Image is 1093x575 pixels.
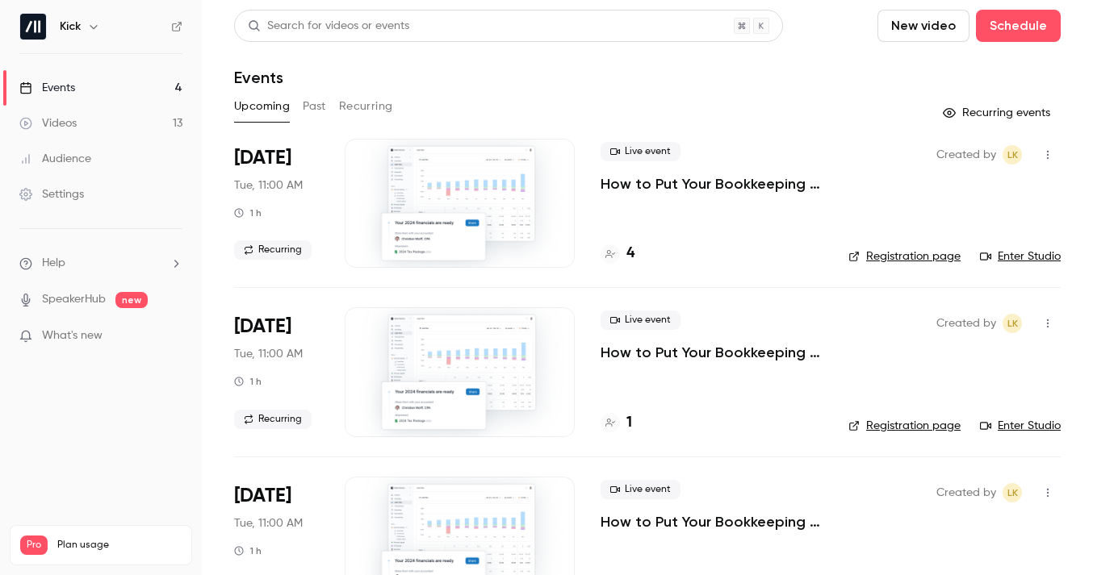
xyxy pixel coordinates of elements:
div: 1 h [234,375,262,388]
span: Pro [20,535,48,555]
div: 1 h [234,544,262,557]
span: new [115,292,148,308]
div: Oct 14 Tue, 11:00 AM (America/Los Angeles) [234,139,319,268]
span: Logan Kieller [1003,483,1022,502]
span: Recurring [234,240,312,260]
span: Logan Kieller [1003,145,1022,165]
button: Schedule [976,10,1061,42]
button: New video [877,10,969,42]
h6: Kick [60,19,81,35]
span: Tue, 11:00 AM [234,177,303,194]
h1: Events [234,68,283,87]
span: LK [1007,145,1018,165]
div: Oct 21 Tue, 11:00 AM (America/Los Angeles) [234,307,319,436]
span: Live event [601,480,681,499]
span: Plan usage [57,539,182,552]
a: How to Put Your Bookkeeping on Autopilot - Kick Product Walkthrough [601,512,823,531]
div: 1 h [234,206,262,219]
span: [DATE] [234,145,291,171]
span: What's new [42,327,103,344]
span: Tue, 11:00 AM [234,346,303,362]
a: Registration page [848,418,961,434]
a: Registration page [848,248,961,265]
h4: 4 [626,243,634,265]
a: How to Put Your Bookkeeping on Autopilot - Kick Product Walkthrough [601,343,823,362]
span: LK [1007,483,1018,502]
div: Settings [19,186,84,202]
a: 4 [601,243,634,265]
span: Live event [601,142,681,161]
li: help-dropdown-opener [19,255,182,272]
span: Created by [936,314,996,333]
span: Logan Kieller [1003,314,1022,333]
span: LK [1007,314,1018,333]
button: Upcoming [234,94,290,119]
button: Recurring events [936,100,1061,126]
a: Enter Studio [980,248,1061,265]
span: Created by [936,483,996,502]
span: Live event [601,310,681,330]
span: Created by [936,145,996,165]
div: Events [19,80,75,96]
iframe: Noticeable Trigger [163,329,182,344]
span: Recurring [234,410,312,429]
div: Videos [19,115,77,131]
img: Kick [20,14,46,40]
a: SpeakerHub [42,291,106,308]
span: Help [42,255,65,272]
span: Tue, 11:00 AM [234,515,303,531]
button: Recurring [339,94,393,119]
a: How to Put Your Bookkeeping on Autopilot - Kick Product Walkthrough [601,174,823,194]
div: Search for videos or events [248,18,409,35]
span: [DATE] [234,483,291,509]
div: Audience [19,151,91,167]
a: Enter Studio [980,418,1061,434]
button: Past [303,94,326,119]
a: 1 [601,412,632,434]
h4: 1 [626,412,632,434]
span: [DATE] [234,314,291,340]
